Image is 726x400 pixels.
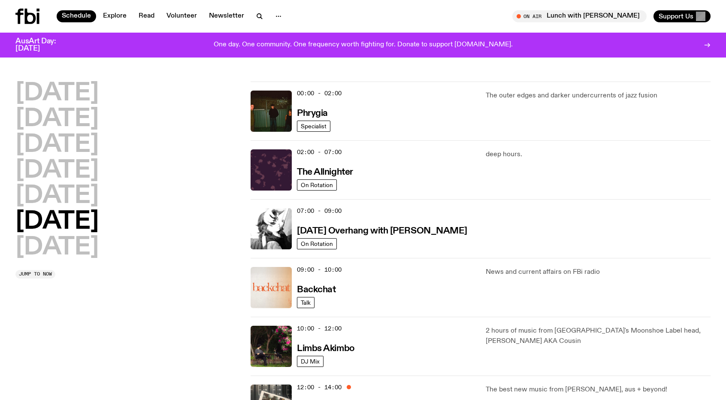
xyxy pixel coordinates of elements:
button: [DATE] [15,159,99,183]
h3: Phrygia [297,109,328,118]
button: [DATE] [15,82,99,106]
h3: Backchat [297,285,336,294]
button: [DATE] [15,236,99,260]
button: On AirLunch with [PERSON_NAME] [512,10,647,22]
a: The Allnighter [297,166,353,177]
h3: [DATE] Overhang with [PERSON_NAME] [297,227,467,236]
p: One day. One community. One frequency worth fighting for. Donate to support [DOMAIN_NAME]. [214,41,513,49]
img: An overexposed, black and white profile of Kate, shot from the side. She is covering her forehead... [251,208,292,249]
span: 07:00 - 09:00 [297,207,342,215]
button: [DATE] [15,133,99,157]
a: Limbs Akimbo [297,342,355,353]
a: Newsletter [204,10,249,22]
a: Backchat [297,284,336,294]
a: Volunteer [161,10,202,22]
a: DJ Mix [297,356,324,367]
span: Support Us [659,12,693,20]
button: [DATE] [15,184,99,208]
span: 12:00 - 14:00 [297,383,342,391]
span: On Rotation [301,182,333,188]
a: Read [133,10,160,22]
span: 09:00 - 10:00 [297,266,342,274]
span: Specialist [301,123,327,130]
p: deep hours. [486,149,711,160]
a: On Rotation [297,238,337,249]
a: On Rotation [297,179,337,191]
p: The best new music from [PERSON_NAME], aus + beyond! [486,385,711,395]
span: 02:00 - 07:00 [297,148,342,156]
span: 10:00 - 12:00 [297,324,342,333]
img: A greeny-grainy film photo of Bela, John and Bindi at night. They are standing in a backyard on g... [251,91,292,132]
button: [DATE] [15,210,99,234]
span: DJ Mix [301,358,320,365]
p: The outer edges and darker undercurrents of jazz fusion [486,91,711,101]
img: Jackson sits at an outdoor table, legs crossed and gazing at a black and brown dog also sitting a... [251,326,292,367]
button: Support Us [653,10,711,22]
h3: Limbs Akimbo [297,344,355,353]
span: Jump to now [19,272,52,276]
a: [DATE] Overhang with [PERSON_NAME] [297,225,467,236]
a: Phrygia [297,107,328,118]
p: News and current affairs on FBi radio [486,267,711,277]
button: [DATE] [15,107,99,131]
p: 2 hours of music from [GEOGRAPHIC_DATA]'s Moonshoe Label head, [PERSON_NAME] AKA Cousin [486,326,711,346]
a: Schedule [57,10,96,22]
a: Specialist [297,121,330,132]
span: Talk [301,300,311,306]
a: Explore [98,10,132,22]
span: 00:00 - 02:00 [297,89,342,97]
span: On Rotation [301,241,333,247]
button: Jump to now [15,270,55,279]
h3: The Allnighter [297,168,353,177]
h3: AusArt Day: [DATE] [15,38,70,52]
a: Talk [297,297,315,308]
